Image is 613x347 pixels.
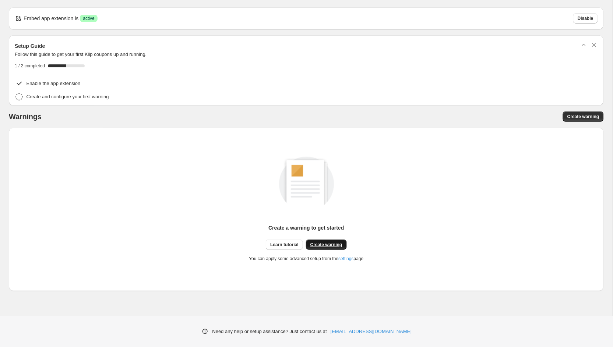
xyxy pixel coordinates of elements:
[15,51,598,58] p: Follow this guide to get your first Klip coupons up and running.
[270,242,299,248] span: Learn tutorial
[573,13,598,24] button: Disable
[24,15,78,22] p: Embed app extension is
[15,42,45,50] h3: Setup Guide
[268,224,344,231] p: Create a warning to get started
[249,256,363,262] p: You can apply some advanced setup from the page
[15,63,45,69] span: 1 / 2 completed
[578,15,593,21] span: Disable
[9,112,42,121] h2: Warnings
[27,93,109,100] h4: Create and configure your first warning
[27,80,81,87] h4: Enable the app extension
[331,328,412,335] a: [EMAIL_ADDRESS][DOMAIN_NAME]
[338,256,353,261] a: settings
[310,242,342,248] span: Create warning
[306,240,347,250] a: Create warning
[567,114,599,120] span: Create warning
[266,240,303,250] a: Learn tutorial
[563,111,604,122] a: Create warning
[83,15,94,21] span: active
